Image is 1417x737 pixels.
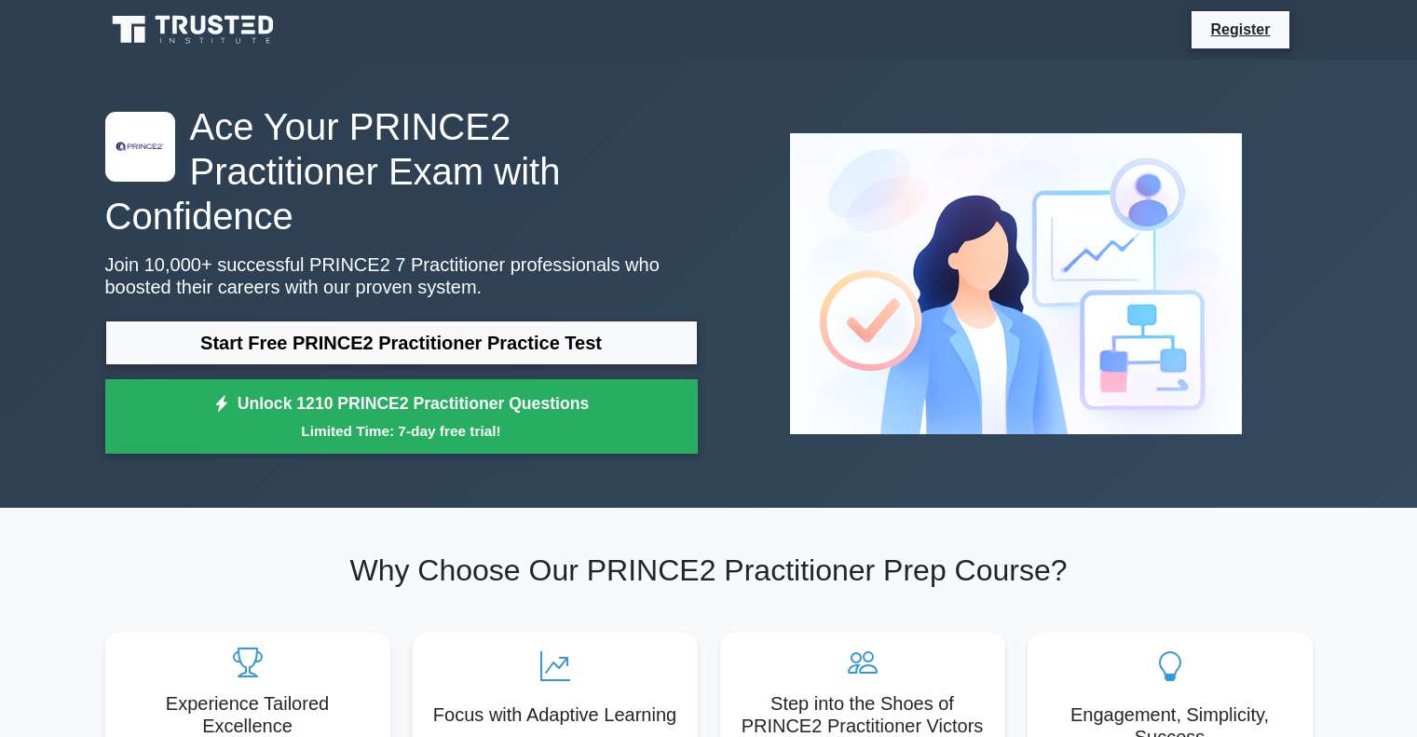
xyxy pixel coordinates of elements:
h5: Experience Tailored Excellence [120,692,375,737]
h5: Focus with Adaptive Learning [428,703,683,726]
h5: Step into the Shoes of PRINCE2 Practitioner Victors [735,692,990,737]
a: Unlock 1210 PRINCE2 Practitioner QuestionsLimited Time: 7-day free trial! [105,379,698,454]
a: Register [1199,18,1281,41]
h2: Why Choose Our PRINCE2 Practitioner Prep Course? [105,553,1313,588]
img: PRINCE2 7 Practitioner Preview [775,118,1257,449]
p: Join 10,000+ successful PRINCE2 7 Practitioner professionals who boosted their careers with our p... [105,253,698,298]
small: Limited Time: 7-day free trial! [129,420,674,442]
h1: Ace Your PRINCE2 Practitioner Exam with Confidence [105,104,698,239]
a: Start Free PRINCE2 Practitioner Practice Test [105,321,698,365]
